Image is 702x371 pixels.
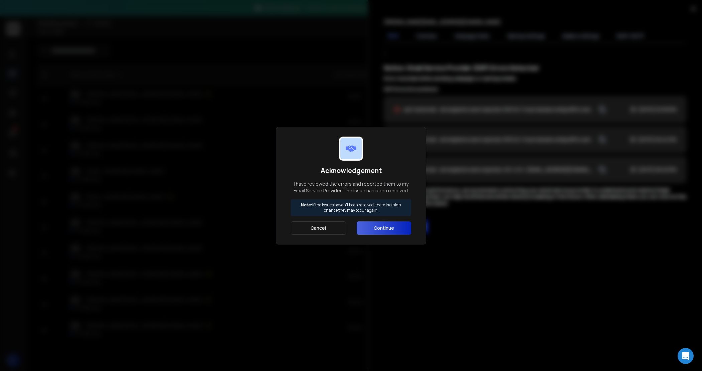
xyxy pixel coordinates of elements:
[357,221,411,235] button: Continue
[291,221,346,235] button: Cancel
[291,181,411,194] p: I have reviewed the errors and reported them to my Email Service Provider. The issue has been res...
[384,48,686,233] div: ;
[294,202,408,213] p: If the issues haven't been resolved, there is a high chance they may occur again.
[678,348,694,364] div: Open Intercom Messenger
[301,202,312,208] strong: Note:
[291,166,411,175] h1: Acknowledgement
